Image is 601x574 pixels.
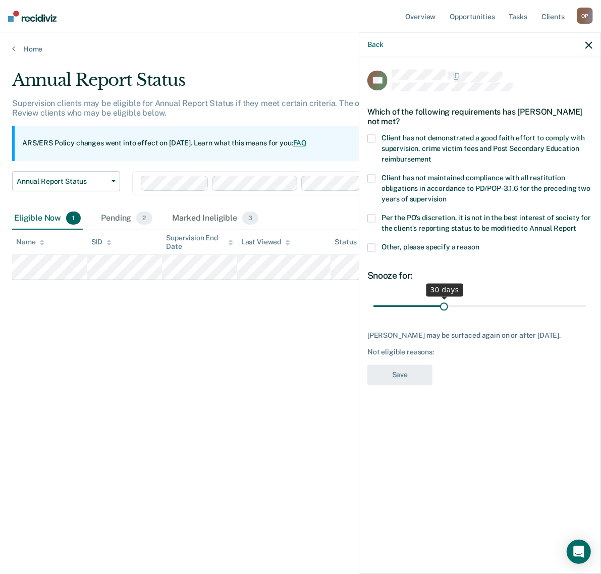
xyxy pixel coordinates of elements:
div: O P [577,8,593,24]
div: SID [91,238,112,246]
div: Name [16,238,44,246]
p: Supervision clients may be eligible for Annual Report Status if they meet certain criteria. The o... [12,98,549,118]
a: Home [12,44,589,54]
div: Pending [99,207,154,230]
button: Back [367,40,384,49]
span: Other, please specify a reason [381,243,479,251]
div: Status [335,238,356,246]
div: Not eligible reasons: [367,348,592,357]
div: Supervision End Date [166,234,233,251]
div: Annual Report Status [12,70,553,98]
div: [PERSON_NAME] may be surfaced again on or after [DATE]. [367,331,592,340]
span: 1 [66,212,81,225]
span: 3 [242,212,258,225]
span: Annual Report Status [17,177,107,186]
span: Client has not demonstrated a good faith effort to comply with supervision, crime victim fees and... [381,134,585,164]
button: Save [367,365,432,386]
div: Eligible Now [12,207,83,230]
div: Open Intercom Messenger [567,540,591,564]
div: Marked Ineligible [171,207,261,230]
a: FAQ [293,139,307,147]
span: Per the PO’s discretion, it is not in the best interest of society for the client’s reporting sta... [381,214,591,233]
span: 2 [136,212,152,225]
div: Snooze for: [367,271,592,282]
div: Which of the following requirements has [PERSON_NAME] not met? [367,99,592,134]
span: Client has not maintained compliance with all restitution obligations in accordance to PD/POP-3.1... [381,174,590,203]
div: Last Viewed [241,238,290,246]
p: ARS/ERS Policy changes went into effect on [DATE]. Learn what this means for you: [22,138,307,148]
img: Recidiviz [8,11,57,22]
div: 30 days [426,283,463,296]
